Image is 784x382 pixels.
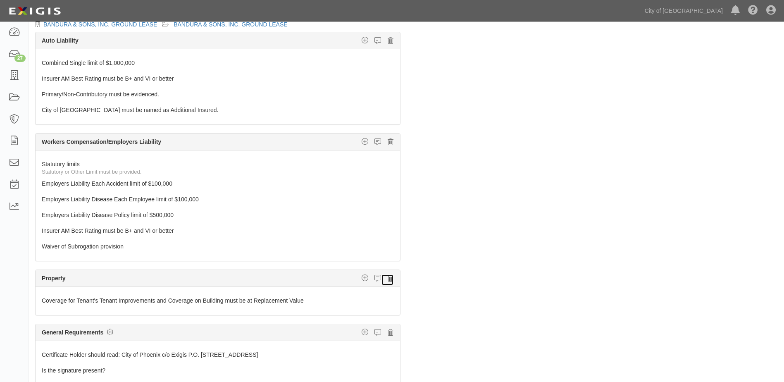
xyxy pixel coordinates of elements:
[42,87,363,98] a: Primary/Non-Contributory must be evidenced.
[42,103,363,114] a: City of [GEOGRAPHIC_DATA] must be named as Additional Insured.
[42,347,363,359] a: Certificate Holder should read: City of Phoenix c/o Exigis P.O. [STREET_ADDRESS]
[42,239,363,251] a: Waiver of Subrogation provision
[42,55,363,67] a: Combined Single limit of $1,000,000
[42,223,363,235] a: Insurer AM Best Rating must be B+ and VI or better
[359,137,368,146] button: Add a requirement
[42,363,363,375] a: Is the signature present?
[42,192,363,203] a: Employers Liability Disease Each Employee limit of $100,000
[103,328,113,337] a: Configure requirement group
[42,71,363,83] a: Insurer AM Best Rating must be B+ and VI or better
[42,293,363,305] a: Coverage for Tenant's Tenant Improvements and Coverage on Building must be at Replacement Value
[42,275,66,282] strong: Property
[6,4,63,19] img: logo-5460c22ac91f19d4615b14bd174203de0afe785f0fc80cf4dbbc73dc1793850b.png
[14,55,26,62] div: 27
[42,208,363,219] a: Employers Liability Disease Policy limit of $500,000
[359,274,368,283] button: Add a requirement
[42,138,161,145] strong: Workers Compensation/Employers Liability
[748,6,758,16] i: Help Center - Complianz
[42,176,363,188] a: Employers Liability Each Accident limit of $100,000
[42,37,79,44] strong: Auto Liability
[42,329,103,336] strong: General Requirements
[359,36,368,45] button: Add a requirement
[174,21,287,28] a: BANDURA & SONS, INC. GROUND LEASE
[42,168,400,176] div: Statutory or Other Limit must be provided.
[43,21,157,28] a: BANDURA & SONS, INC. GROUND LEASE
[641,2,727,19] a: City of [GEOGRAPHIC_DATA]
[42,157,363,168] a: Statutory limits
[359,328,368,337] button: Add a requirement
